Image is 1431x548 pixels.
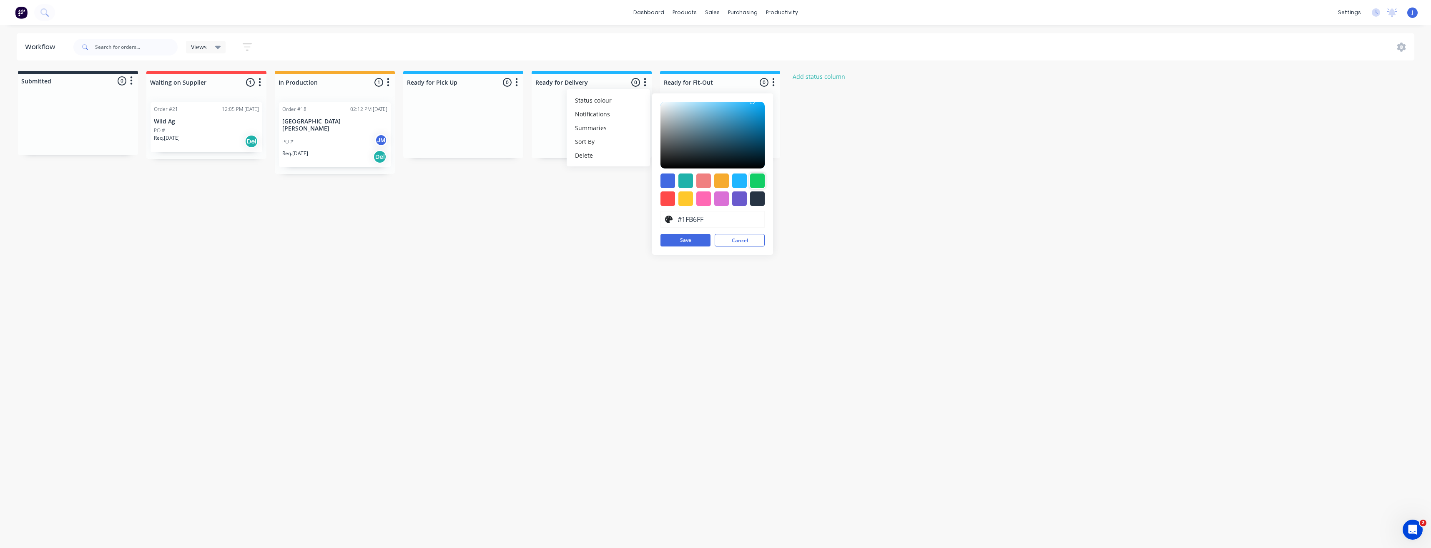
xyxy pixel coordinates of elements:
div: #13ce66 [750,173,765,188]
div: Order #18 [282,106,306,113]
div: #ffc82c [678,191,693,206]
div: Del [373,150,387,163]
div: #ff4949 [660,191,675,206]
a: dashboard [629,6,668,19]
button: Save [660,234,710,246]
span: Status colour [575,96,612,105]
p: PO # [282,138,294,146]
img: Factory [15,6,28,19]
div: #1fb6ff [732,173,747,188]
div: Order #21 [154,106,178,113]
div: Workflow [25,42,59,52]
span: 2 [1420,520,1426,526]
div: #4169e1 [660,173,675,188]
div: #6a5acd [732,191,747,206]
div: Del [245,135,258,148]
button: Cancel [715,234,765,246]
button: Sort By [567,135,650,148]
div: JM [375,134,387,146]
div: products [668,6,701,19]
p: [GEOGRAPHIC_DATA][PERSON_NAME] [282,118,387,132]
div: #da70d6 [714,191,729,206]
div: Order #2112:05 PM [DATE]Wild AgPO #Req.[DATE]Del [151,102,262,152]
div: 12:05 PM [DATE] [222,106,259,113]
p: Req. [DATE] [282,150,308,157]
div: #ff69b4 [696,191,711,206]
p: PO # [154,127,165,134]
div: #273444 [750,191,765,206]
button: Status colour [567,93,650,107]
button: Add status column [788,71,850,82]
span: Views [191,43,207,51]
span: J [1412,9,1413,16]
button: Notifications [567,107,650,121]
div: #f08080 [696,173,711,188]
div: #f6ab2f [714,173,729,188]
iframe: Intercom live chat [1403,520,1423,540]
button: Delete [567,148,650,162]
div: #20b2aa [678,173,693,188]
input: Search for orders... [95,39,178,55]
div: productivity [762,6,802,19]
button: Summaries [567,121,650,135]
div: purchasing [724,6,762,19]
div: sales [701,6,724,19]
div: 02:12 PM [DATE] [350,106,387,113]
p: Wild Ag [154,118,259,125]
div: Order #1802:12 PM [DATE][GEOGRAPHIC_DATA][PERSON_NAME]PO #JMReq.[DATE]Del [279,102,391,167]
p: Req. [DATE] [154,134,180,142]
div: settings [1334,6,1365,19]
